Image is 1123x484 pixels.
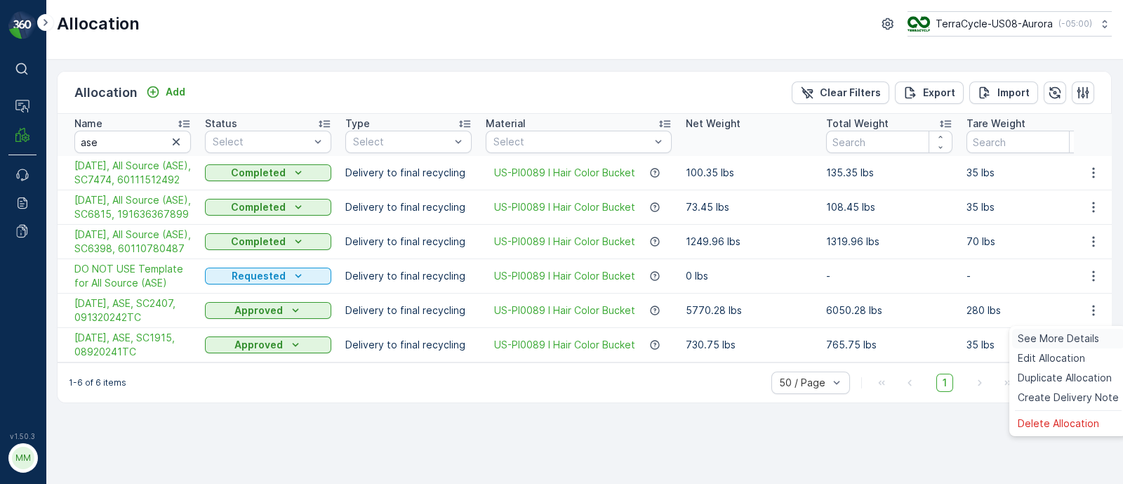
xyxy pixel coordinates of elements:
p: Select [353,135,450,149]
button: Approved [205,336,331,353]
p: ( -05:00 ) [1058,18,1092,30]
span: Create Delivery Note [1018,391,1119,405]
p: Select [213,135,310,149]
button: Completed [205,164,331,181]
p: Material [486,117,526,131]
p: 0 lbs [686,269,812,283]
p: 280 lbs [966,303,1093,318]
p: Delivery to final recycling [345,166,472,180]
p: Delivery to final recycling [345,200,472,214]
p: 35 lbs [966,338,1093,352]
span: [DATE], ASE, SC2407, 091320242TC [74,296,191,325]
p: Add [166,85,185,99]
span: [DATE], All Source (ASE), SC6398, 60110780487 [74,228,191,256]
p: 35 lbs [966,166,1093,180]
div: MM [12,447,34,469]
p: 6050.28 lbs [826,303,952,318]
p: 35 lbs [966,200,1093,214]
p: 1249.96 lbs [686,235,812,249]
button: TerraCycle-US08-Aurora(-05:00) [908,11,1112,37]
p: Completed [231,235,286,249]
p: Delivery to final recycling [345,235,472,249]
p: Status [205,117,237,131]
button: Completed [205,199,331,216]
p: 1-6 of 6 items [69,377,126,388]
a: 07/10/25, All Source (ASE), SC6815, 191636367899 [74,193,191,221]
p: 108.45 lbs [826,200,952,214]
input: Search [966,131,1093,153]
span: Duplicate Allocation [1018,371,1112,385]
p: Net Weight [686,117,740,131]
p: Import [997,86,1030,100]
p: Name [74,117,102,131]
a: 9/13/24, ASE, SC2407, 091320242TC [74,296,191,325]
p: Total Weight [826,117,889,131]
a: US-PI0089 I Hair Color Bucket [494,303,635,318]
p: Approved [234,303,283,318]
p: Allocation [74,83,138,103]
p: Approved [234,338,283,352]
p: Delivery to final recycling [345,338,472,352]
button: Export [895,81,964,104]
span: 1 [936,374,953,392]
p: - [826,269,952,283]
p: Allocation [57,13,140,35]
input: Search [826,131,952,153]
span: Delete Allocation [1018,417,1099,431]
span: Edit Allocation [1018,351,1085,365]
img: logo [8,11,36,39]
p: TerraCycle-US08-Aurora [936,17,1053,31]
button: Requested [205,268,331,284]
button: Add [140,84,191,100]
p: Delivery to final recycling [345,269,472,283]
p: - [966,269,1093,283]
p: 1319.96 lbs [826,235,952,249]
a: DO NOT USE Template for All Source (ASE) [74,262,191,290]
p: 765.75 lbs [826,338,952,352]
a: US-PI0089 I Hair Color Bucket [494,338,635,352]
button: Import [969,81,1038,104]
p: Select [493,135,650,149]
p: Tare Weight [966,117,1025,131]
p: Type [345,117,370,131]
a: 06/06/25, All Source (ASE), SC6398, 60110780487 [74,228,191,256]
span: v 1.50.3 [8,432,36,440]
span: [DATE], ASE, SC1915, 08920241TC [74,331,191,359]
span: [DATE], All Source (ASE), SC7474, 60111512492 [74,159,191,187]
p: Completed [231,166,286,180]
button: Clear Filters [792,81,889,104]
p: 70 lbs [966,235,1093,249]
a: US-PI0089 I Hair Color Bucket [494,235,635,249]
a: US-PI0089 I Hair Color Bucket [494,200,635,214]
button: Approved [205,302,331,319]
p: 5770.28 lbs [686,303,812,318]
p: 73.45 lbs [686,200,812,214]
p: Delivery to final recycling [345,303,472,318]
button: MM [8,443,36,473]
p: 730.75 lbs [686,338,812,352]
span: See More Details [1018,332,1099,346]
span: [DATE], All Source (ASE), SC6815, 191636367899 [74,193,191,221]
p: Export [923,86,955,100]
button: Completed [205,233,331,250]
input: Search [74,131,191,153]
p: Requested [232,269,286,283]
a: US-PI0089 I Hair Color Bucket [494,166,635,180]
p: Completed [231,200,286,214]
img: image_ci7OI47.png [908,16,930,32]
p: 100.35 lbs [686,166,812,180]
a: 8/09/24, ASE, SC1915, 08920241TC [74,331,191,359]
a: US-PI0089 I Hair Color Bucket [494,269,635,283]
p: 135.35 lbs [826,166,952,180]
p: Clear Filters [820,86,881,100]
a: 08/22/25, All Source (ASE), SC7474, 60111512492 [74,159,191,187]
